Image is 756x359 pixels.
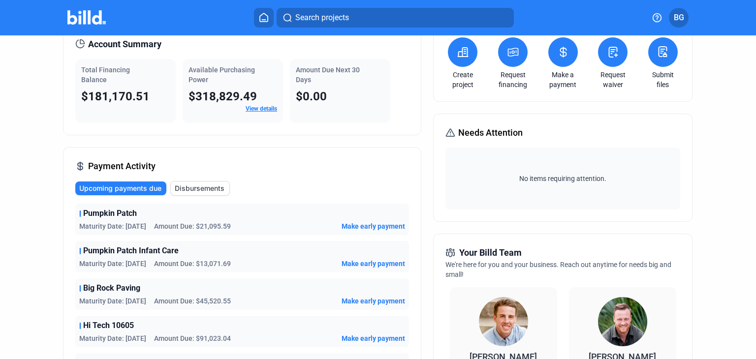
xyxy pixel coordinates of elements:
span: Amount Due: $21,095.59 [154,221,231,231]
img: Relationship Manager [479,297,528,346]
span: We're here for you and your business. Reach out anytime for needs big and small! [445,261,671,278]
span: No items requiring attention. [449,174,676,183]
span: Pumpkin Patch [83,208,137,219]
span: Amount Due: $91,023.04 [154,333,231,343]
span: Needs Attention [458,126,523,140]
img: Territory Manager [598,297,647,346]
a: Create project [445,70,480,90]
span: $0.00 [296,90,327,103]
span: Upcoming payments due [79,183,161,193]
span: Search projects [295,12,349,24]
a: Request financing [496,70,530,90]
span: Amount Due: $45,520.55 [154,296,231,306]
span: Amount Due Next 30 Days [296,66,360,84]
span: Big Rock Paving [83,282,140,294]
img: Billd Company Logo [67,10,106,25]
a: Make a payment [546,70,580,90]
button: Search projects [277,8,514,28]
button: Make early payment [342,333,405,343]
button: Make early payment [342,296,405,306]
span: Pumpkin Patch Infant Care [83,245,179,257]
span: Disbursements [175,183,224,193]
a: Request waiver [596,70,630,90]
a: View details [246,105,277,112]
a: Submit files [646,70,680,90]
span: Maturity Date: [DATE] [79,296,146,306]
span: Maturity Date: [DATE] [79,259,146,269]
span: Amount Due: $13,071.69 [154,259,231,269]
span: Maturity Date: [DATE] [79,221,146,231]
span: $318,829.49 [189,90,257,103]
button: Make early payment [342,259,405,269]
button: Disbursements [170,181,230,196]
button: Upcoming payments due [75,181,166,195]
span: Your Billd Team [459,246,522,260]
span: Payment Activity [88,159,156,173]
span: BG [674,12,684,24]
span: $181,170.51 [81,90,150,103]
span: Account Summary [88,37,161,51]
button: Make early payment [342,221,405,231]
span: Hi Tech 10605 [83,320,134,331]
span: Maturity Date: [DATE] [79,333,146,343]
button: BG [669,8,689,28]
span: Total Financing Balance [81,66,130,84]
span: Available Purchasing Power [189,66,255,84]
